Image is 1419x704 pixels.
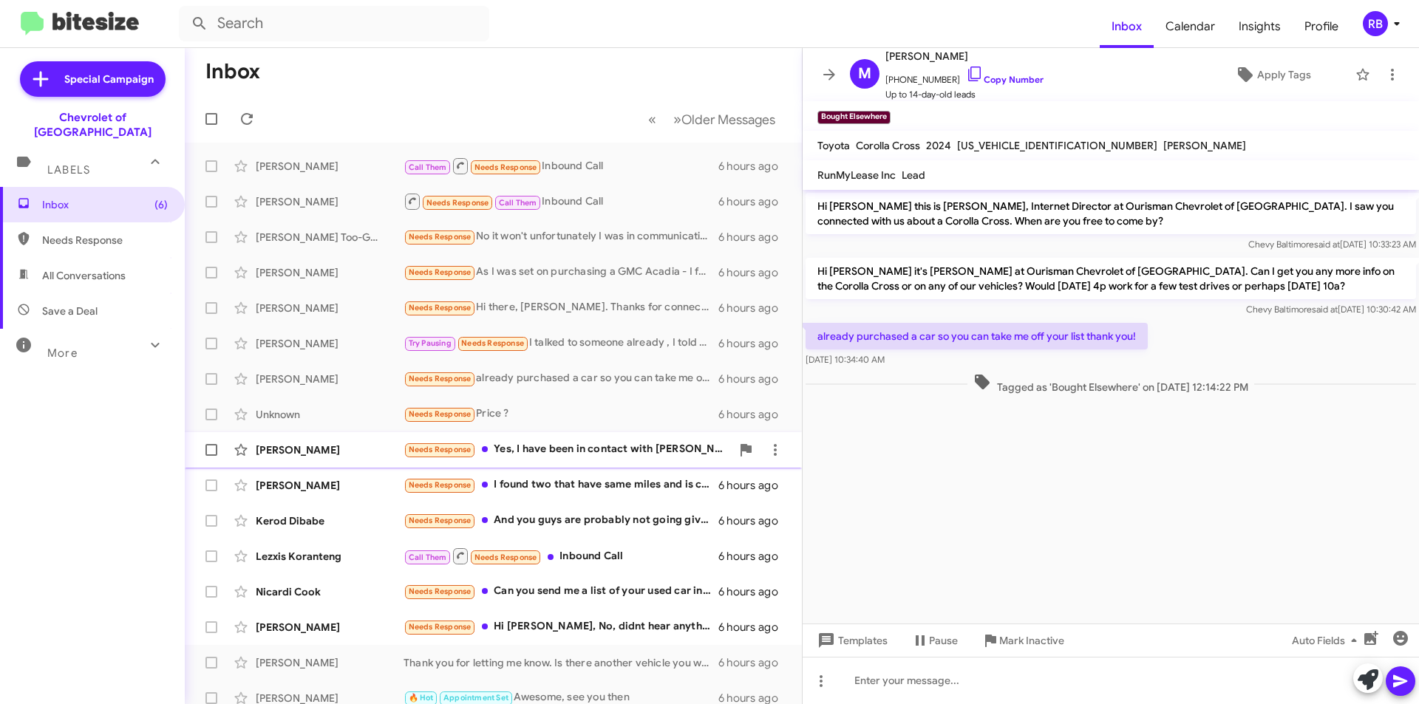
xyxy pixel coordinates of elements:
span: Call Them [499,198,537,208]
span: « [648,110,656,129]
div: 6 hours ago [718,513,790,528]
span: Toyota [817,139,850,152]
span: Call Them [409,553,447,562]
span: Chevy Baltimore [DATE] 10:33:23 AM [1248,239,1416,250]
div: 6 hours ago [718,194,790,209]
div: I talked to someone already , I told her I would get back to you guys to see what's a good day to... [404,335,718,352]
span: » [673,110,681,129]
span: Pause [929,627,958,654]
div: Kerod Dibabe [256,513,404,528]
div: Unknown [256,407,404,422]
span: Tagged as 'Bought Elsewhere' on [DATE] 12:14:22 PM [967,373,1254,394]
span: Try Pausing [409,338,452,348]
span: Needs Response [474,163,537,172]
div: And you guys are probably not going give me what I want [404,512,718,529]
div: 6 hours ago [718,372,790,386]
h1: Inbox [205,60,260,83]
span: Needs Response [409,267,472,277]
p: Hi [PERSON_NAME] this is [PERSON_NAME], Internet Director at Ourisman Chevrolet of [GEOGRAPHIC_DA... [806,193,1416,234]
a: Copy Number [966,74,1044,85]
div: 6 hours ago [718,407,790,422]
div: Thank you for letting me know. Is there another vehicle you were interested in selling? [404,655,718,670]
span: RunMyLease Inc [817,168,896,182]
span: All Conversations [42,268,126,283]
span: Needs Response [409,480,472,490]
a: Inbox [1100,5,1154,48]
span: 2024 [926,139,951,152]
a: Calendar [1154,5,1227,48]
span: Inbox [42,197,168,212]
a: Insights [1227,5,1293,48]
span: [US_VEHICLE_IDENTIFICATION_NUMBER] [957,139,1157,152]
div: As I was set on purchasing a GMC Acadia - I found information regarding the Half Shaft recall on ... [404,264,718,281]
span: Mark Inactive [999,627,1064,654]
div: Lezxis Koranteng [256,549,404,564]
span: [PERSON_NAME] [1163,139,1246,152]
div: 6 hours ago [718,478,790,493]
div: 6 hours ago [718,265,790,280]
span: Needs Response [409,303,472,312]
div: 6 hours ago [718,549,790,564]
p: already purchased a car so you can take me off your list thank you! [806,323,1148,349]
span: [PHONE_NUMBER] [885,65,1044,87]
div: Inbound Call [404,547,718,565]
div: Yes, I have been in contact with [PERSON_NAME]. He is supposed to send me a few photos of it when... [404,441,731,458]
button: RB [1350,11,1403,36]
button: Apply Tags [1197,61,1348,88]
p: Hi [PERSON_NAME] it's [PERSON_NAME] at Ourisman Chevrolet of [GEOGRAPHIC_DATA]. Can I get you any... [806,258,1416,299]
button: Templates [803,627,899,654]
div: [PERSON_NAME] [256,336,404,351]
div: RB [1363,11,1388,36]
span: [PERSON_NAME] [885,47,1044,65]
nav: Page navigation example [640,104,784,134]
small: Bought Elsewhere [817,111,891,124]
input: Search [179,6,489,41]
span: Auto Fields [1292,627,1363,654]
div: 6 hours ago [718,620,790,635]
div: 6 hours ago [718,301,790,315]
span: 🔥 Hot [409,693,434,703]
span: Needs Response [409,516,472,525]
div: 6 hours ago [718,655,790,670]
span: Lead [902,168,925,182]
span: said at [1312,304,1338,315]
div: Inbound Call [404,192,718,211]
div: 6 hours ago [718,159,790,174]
span: More [47,346,78,360]
span: (6) [154,197,168,212]
div: Can you send me a list of your used car inventory [404,583,718,600]
div: Price ? [404,406,718,423]
div: 6 hours ago [718,336,790,351]
span: Needs Response [474,553,537,562]
span: said at [1314,239,1340,250]
span: Templates [814,627,888,654]
span: Needs Response [461,338,524,348]
span: Call Them [409,163,447,172]
span: Needs Response [409,409,472,419]
div: 6 hours ago [718,584,790,599]
span: Corolla Cross [856,139,920,152]
div: [PERSON_NAME] [256,655,404,670]
button: Mark Inactive [970,627,1076,654]
div: Hi [PERSON_NAME], No, didnt hear anything yet. [404,618,718,635]
span: Needs Response [409,232,472,242]
a: Special Campaign [20,61,166,97]
div: I found two that have same miles and is cheaper bossman ones 36 other is 38 [404,476,718,493]
button: Auto Fields [1280,627,1375,654]
div: No it won't unfortunately I was in communication with someone there n never sent app after I told... [404,228,718,245]
div: [PERSON_NAME] [256,301,404,315]
span: Labels [47,163,90,177]
span: Older Messages [681,112,775,128]
span: Needs Response [409,445,472,454]
button: Pause [899,627,970,654]
span: Special Campaign [64,72,154,86]
span: Apply Tags [1257,61,1311,88]
div: 6 hours ago [718,230,790,245]
span: Up to 14-day-old leads [885,87,1044,102]
span: Needs Response [409,622,472,632]
span: Appointment Set [443,693,508,703]
span: Needs Response [409,587,472,596]
div: [PERSON_NAME] [256,442,404,457]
